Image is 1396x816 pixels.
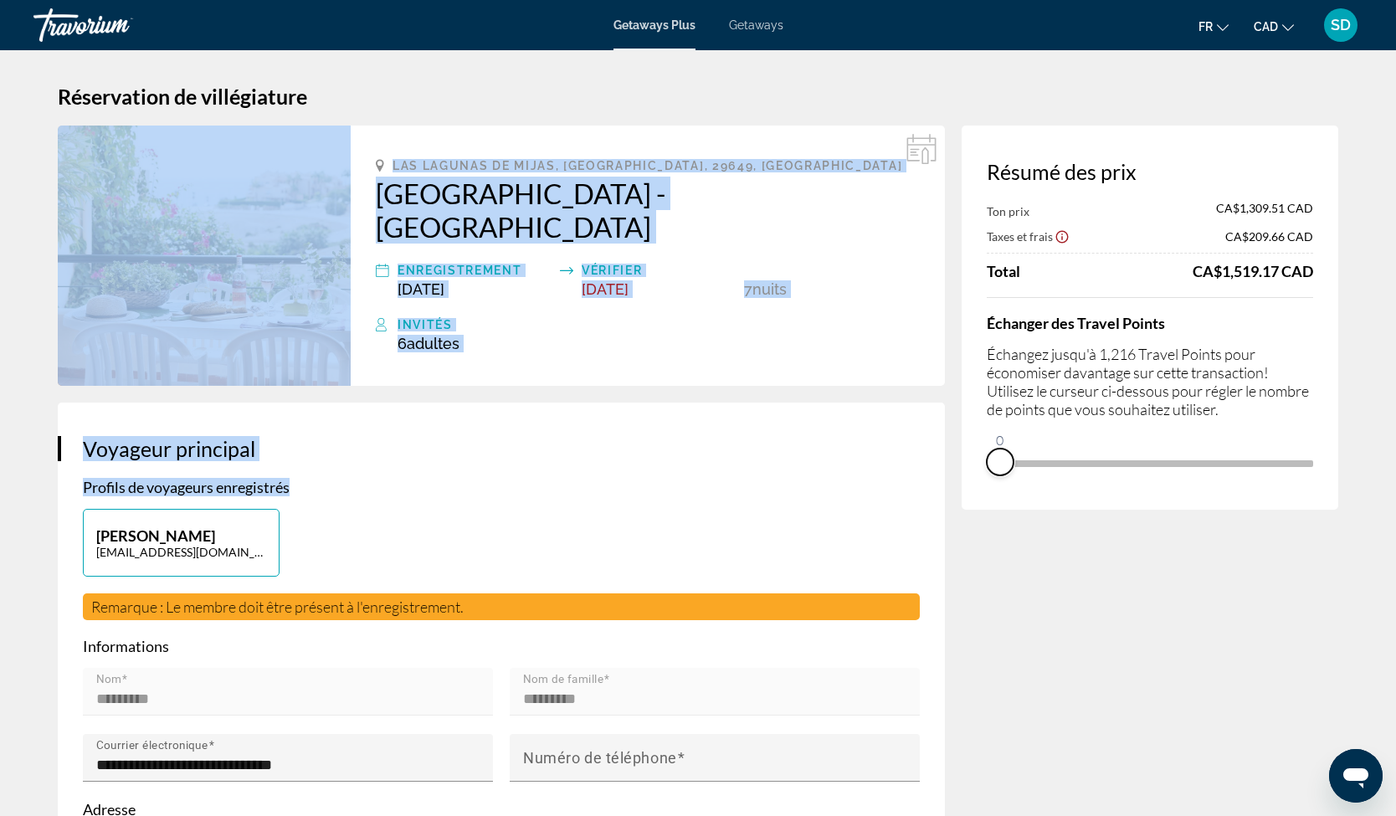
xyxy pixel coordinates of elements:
[987,345,1313,418] p: Échangez jusqu'à 1,216 Travel Points pour économiser davantage sur cette transaction! Utilisez le...
[1254,20,1278,33] span: CAD
[987,314,1313,332] h4: Échanger des Travel Points
[729,18,783,32] a: Getaways
[1319,8,1363,43] button: User Menu
[1198,14,1229,38] button: Change language
[987,460,1313,464] ngx-slider: ngx-slider
[1055,228,1070,244] button: Show Taxes and Fees disclaimer
[33,3,201,47] a: Travorium
[987,228,1070,244] button: Show Taxes and Fees breakdown
[1329,749,1383,803] iframe: Bouton de lancement de la fenêtre de messagerie
[393,159,902,172] span: Las Lagunas de Mijas, [GEOGRAPHIC_DATA], 29649, [GEOGRAPHIC_DATA]
[987,262,1020,280] span: Total
[1216,201,1313,219] span: CA$1,309.51 CAD
[613,18,695,32] a: Getaways Plus
[523,749,677,767] mat-label: Numéro de téléphone
[987,229,1053,244] span: Taxes et frais
[58,84,1338,109] h1: Réservation de villégiature
[398,260,552,280] div: Enregistrement
[83,478,920,496] p: Profils de voyageurs enregistrés
[1331,17,1351,33] span: SD
[1198,20,1213,33] span: fr
[398,280,444,298] span: [DATE]
[96,673,122,686] mat-label: Nom
[987,204,1029,218] span: Ton prix
[744,280,752,298] span: 7
[96,739,208,752] mat-label: Courrier électronique
[582,280,629,298] span: [DATE]
[582,260,736,280] div: Vérifier
[752,280,787,298] span: nuits
[993,430,1006,450] span: 0
[83,436,920,461] h3: Voyageur principal
[523,673,604,686] mat-label: Nom de famille
[83,637,920,655] p: Informations
[398,315,920,335] div: Invités
[987,449,1014,475] span: ngx-slider
[83,509,280,577] button: [PERSON_NAME][EMAIL_ADDRESS][DOMAIN_NAME]
[987,159,1313,184] h3: Résumé des prix
[91,598,464,616] span: Remarque : Le membre doit être présent à l'enregistrement.
[96,526,266,545] p: [PERSON_NAME]
[96,545,266,559] p: [EMAIL_ADDRESS][DOMAIN_NAME]
[398,335,459,352] span: 6
[1225,229,1313,244] span: CA$209.66 CAD
[1193,262,1313,280] div: CA$1,519.17 CAD
[407,335,459,352] span: Adultes
[1254,14,1294,38] button: Change currency
[376,177,920,244] a: [GEOGRAPHIC_DATA] - [GEOGRAPHIC_DATA]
